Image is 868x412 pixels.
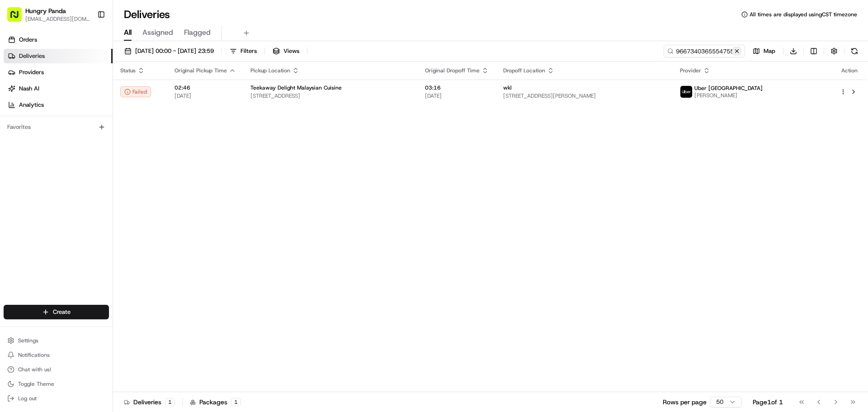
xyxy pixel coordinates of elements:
button: Create [4,305,109,319]
button: Log out [4,392,109,405]
input: Clear [24,58,149,68]
img: uber-new-logo.jpeg [680,86,692,98]
span: Toggle Theme [18,380,54,388]
input: Type to search [664,45,745,57]
span: Uber [GEOGRAPHIC_DATA] [694,85,763,92]
span: Deliveries [19,52,45,60]
button: Chat with us! [4,363,109,376]
img: Asif Zaman Khan [9,156,24,170]
button: Hungry Panda[EMAIL_ADDRESS][DOMAIN_NAME] [4,4,94,25]
button: Hungry Panda [25,6,66,15]
span: Teekaway Delight Malaysian Cuisine [250,84,342,91]
span: [STREET_ADDRESS][PERSON_NAME] [503,92,665,99]
span: 03:16 [425,84,489,91]
div: Packages [190,398,241,407]
span: Original Dropoff Time [425,67,480,74]
button: Toggle Theme [4,378,109,390]
div: 1 [231,398,241,406]
div: Favorites [4,120,109,134]
span: Analytics [19,101,44,109]
div: 1 [165,398,175,406]
span: Settings [18,337,38,344]
span: • [75,165,78,172]
img: 1736555255976-a54dd68f-1ca7-489b-9aae-adbdc363a1c4 [18,165,25,172]
a: 💻API Documentation [73,199,149,215]
span: [DATE] 00:00 - [DATE] 23:59 [135,47,214,55]
div: 💻 [76,203,84,210]
span: 02:46 [175,84,236,91]
img: 1736555255976-a54dd68f-1ca7-489b-9aae-adbdc363a1c4 [9,86,25,103]
span: Status [120,67,136,74]
span: [PERSON_NAME] [694,92,763,99]
span: Filters [241,47,257,55]
div: Start new chat [41,86,148,95]
span: Nash AI [19,85,39,93]
span: Providers [19,68,44,76]
span: All times are displayed using CST timezone [750,11,857,18]
div: Deliveries [124,398,175,407]
button: Map [749,45,779,57]
span: Pickup Location [250,67,290,74]
button: Start new chat [154,89,165,100]
span: Original Pickup Time [175,67,227,74]
span: Log out [18,395,37,402]
img: Nash [9,9,27,27]
a: Deliveries [4,49,113,63]
button: See all [140,116,165,127]
span: Knowledge Base [18,202,69,211]
span: Flagged [184,27,211,38]
div: Page 1 of 1 [753,398,783,407]
span: Create [53,308,71,316]
div: We're available if you need us! [41,95,124,103]
span: All [124,27,132,38]
button: Failed [120,86,151,97]
a: Analytics [4,98,113,112]
button: Filters [226,45,261,57]
a: Nash AI [4,81,113,96]
div: Action [840,67,859,74]
span: Pylon [90,224,109,231]
button: Views [269,45,303,57]
div: Past conversations [9,118,58,125]
span: 8月15日 [35,140,56,147]
button: Settings [4,334,109,347]
a: Providers [4,65,113,80]
span: • [30,140,33,147]
button: Refresh [848,45,861,57]
span: 8月7日 [80,165,98,172]
span: [PERSON_NAME] [28,165,73,172]
button: [DATE] 00:00 - [DATE] 23:59 [120,45,218,57]
span: wkl [503,84,512,91]
span: [STREET_ADDRESS] [250,92,410,99]
button: [EMAIL_ADDRESS][DOMAIN_NAME] [25,15,90,23]
button: Notifications [4,349,109,361]
span: [DATE] [175,92,236,99]
span: Orders [19,36,37,44]
span: Provider [680,67,701,74]
span: Dropoff Location [503,67,545,74]
p: Welcome 👋 [9,36,165,51]
div: 📗 [9,203,16,210]
img: 1727276513143-84d647e1-66c0-4f92-a045-3c9f9f5dfd92 [19,86,35,103]
span: Notifications [18,351,50,359]
span: API Documentation [85,202,145,211]
p: Rows per page [663,398,707,407]
a: Powered byPylon [64,224,109,231]
a: Orders [4,33,113,47]
a: 📗Knowledge Base [5,199,73,215]
h1: Deliveries [124,7,170,22]
span: Assigned [142,27,173,38]
span: Views [283,47,299,55]
span: [DATE] [425,92,489,99]
span: Map [764,47,775,55]
span: Chat with us! [18,366,51,373]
